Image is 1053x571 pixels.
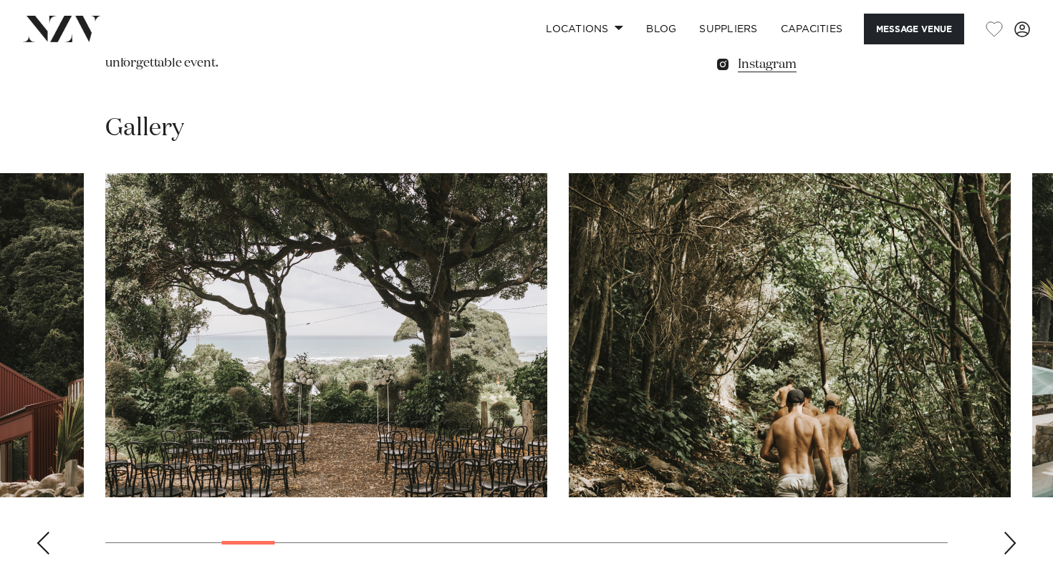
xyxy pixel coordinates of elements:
[569,173,1011,497] swiper-slide: 6 / 29
[635,14,688,44] a: BLOG
[688,14,769,44] a: SUPPLIERS
[105,173,547,497] swiper-slide: 5 / 29
[534,14,635,44] a: Locations
[105,112,184,145] h2: Gallery
[769,14,855,44] a: Capacities
[864,14,964,44] button: Message Venue
[23,16,101,42] img: nzv-logo.png
[714,54,948,74] a: Instagram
